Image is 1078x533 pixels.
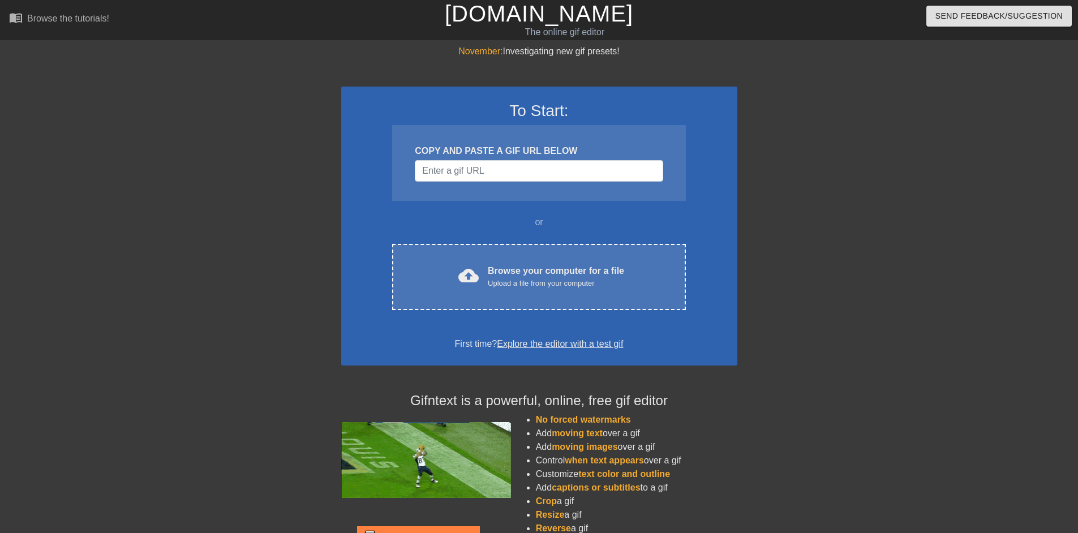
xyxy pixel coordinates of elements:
[497,339,623,349] a: Explore the editor with a test gif
[926,6,1072,27] button: Send Feedback/Suggestion
[356,337,723,351] div: First time?
[552,428,603,438] span: moving text
[536,415,631,424] span: No forced watermarks
[552,442,617,452] span: moving images
[365,25,765,39] div: The online gif editor
[488,264,624,289] div: Browse your computer for a file
[578,469,670,479] span: text color and outline
[9,11,23,24] span: menu_book
[458,46,503,56] span: November:
[415,144,663,158] div: COPY AND PASTE A GIF URL BELOW
[488,278,624,289] div: Upload a file from your computer
[536,481,737,495] li: Add to a gif
[536,495,737,508] li: a gif
[552,483,640,492] span: captions or subtitles
[341,422,511,498] img: football_small.gif
[445,1,633,26] a: [DOMAIN_NAME]
[536,510,565,519] span: Resize
[935,9,1063,23] span: Send Feedback/Suggestion
[536,454,737,467] li: Control over a gif
[356,101,723,121] h3: To Start:
[9,11,109,28] a: Browse the tutorials!
[536,440,737,454] li: Add over a gif
[341,393,737,409] h4: Gifntext is a powerful, online, free gif editor
[415,160,663,182] input: Username
[27,14,109,23] div: Browse the tutorials!
[458,265,479,286] span: cloud_upload
[536,508,737,522] li: a gif
[536,496,557,506] span: Crop
[536,523,571,533] span: Reverse
[371,216,708,229] div: or
[536,427,737,440] li: Add over a gif
[536,467,737,481] li: Customize
[341,45,737,58] div: Investigating new gif presets!
[565,455,644,465] span: when text appears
